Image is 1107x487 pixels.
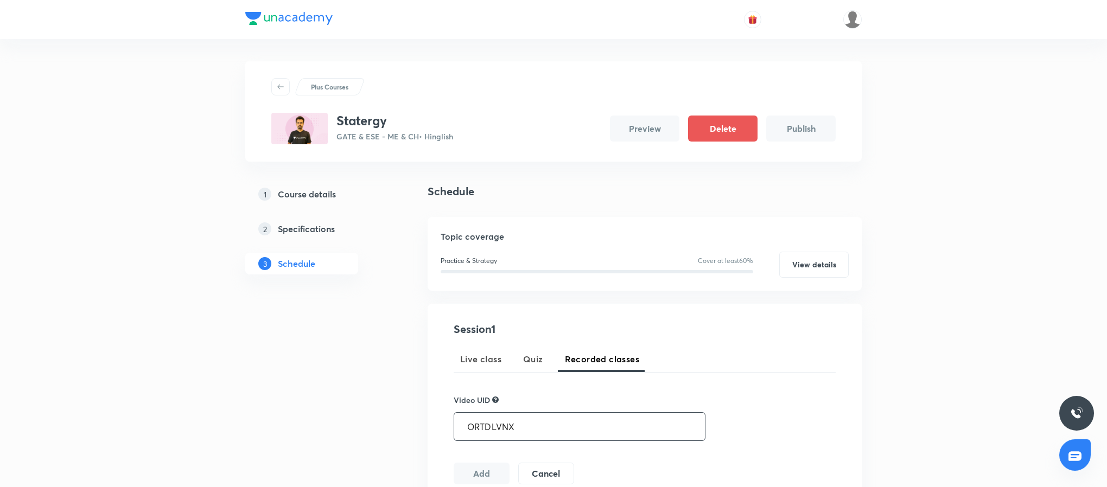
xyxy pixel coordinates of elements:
h5: Specifications [278,222,335,235]
button: Add [454,463,510,484]
a: Company Logo [245,12,333,28]
h4: Session 1 [454,321,652,337]
h6: Video UID [454,394,490,406]
p: 3 [258,257,271,270]
img: Rajalakshmi [843,10,862,29]
a: 2Specifications [245,218,393,240]
span: Live class [460,353,501,366]
img: 190E71C5-3043-4B33-B543-9CBD68A4522C_plus.png [271,113,328,144]
p: Practice & Strategy [441,256,497,266]
span: Recorded classes [565,353,639,366]
h5: Topic coverage [441,230,849,243]
p: Plus Courses [311,82,348,92]
button: Cancel [518,463,574,484]
h5: Schedule [278,257,315,270]
h3: Statergy [336,113,453,129]
img: avatar [748,15,758,24]
span: Quiz [523,353,543,366]
img: Company Logo [245,12,333,25]
a: 1Course details [245,183,393,205]
p: Cover at least 60 % [698,256,753,266]
button: Delete [688,116,758,142]
h5: Course details [278,188,336,201]
p: 1 [258,188,271,201]
img: ttu [1070,407,1083,420]
h4: Schedule [428,183,474,200]
button: Preview [610,116,679,142]
button: Publish [766,116,836,142]
p: GATE & ESE - ME & CH • Hinglish [336,131,453,142]
p: 2 [258,222,271,235]
button: avatar [744,11,761,28]
button: View details [779,252,849,278]
input: Enter video UID [454,413,701,440]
